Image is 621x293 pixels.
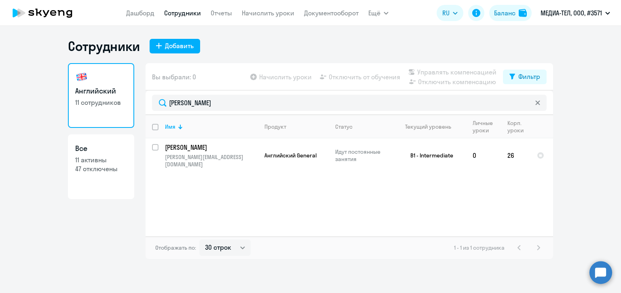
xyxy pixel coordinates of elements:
div: Имя [165,123,258,130]
button: Балансbalance [489,5,532,21]
td: 0 [466,138,501,172]
div: Фильтр [518,72,540,81]
p: Идут постоянные занятия [335,148,391,163]
div: Продукт [264,123,286,130]
div: Корп. уроки [507,119,530,134]
a: Дашборд [126,9,154,17]
div: Статус [335,123,353,130]
a: Начислить уроки [242,9,294,17]
td: B1 - Intermediate [391,138,466,172]
button: Ещё [368,5,389,21]
p: 47 отключены [75,164,127,173]
a: [PERSON_NAME] [165,143,258,152]
a: Сотрудники [164,9,201,17]
span: Отображать по: [155,244,196,251]
button: RU [437,5,463,21]
h3: Все [75,143,127,154]
div: Добавить [165,41,194,51]
span: Вы выбрали: 0 [152,72,196,82]
div: Баланс [494,8,515,18]
div: Текущий уровень [405,123,451,130]
span: RU [442,8,450,18]
p: 11 сотрудников [75,98,127,107]
a: Английский11 сотрудников [68,63,134,128]
h1: Сотрудники [68,38,140,54]
button: МЕДИА-ТЕЛ, ООО, #3571 [537,3,614,23]
button: Добавить [150,39,200,53]
h3: Английский [75,86,127,96]
input: Поиск по имени, email, продукту или статусу [152,95,547,111]
button: Фильтр [503,70,547,84]
img: balance [519,9,527,17]
div: Личные уроки [473,119,493,134]
p: 11 активны [75,155,127,164]
p: [PERSON_NAME][EMAIL_ADDRESS][DOMAIN_NAME] [165,153,258,168]
span: Ещё [368,8,380,18]
div: Имя [165,123,175,130]
a: Все11 активны47 отключены [68,134,134,199]
div: Корп. уроки [507,119,524,134]
div: Личные уроки [473,119,501,134]
a: Отчеты [211,9,232,17]
p: [PERSON_NAME] [165,143,256,152]
p: МЕДИА-ТЕЛ, ООО, #3571 [541,8,602,18]
div: Статус [335,123,391,130]
img: english [75,70,88,83]
a: Документооборот [304,9,359,17]
span: 1 - 1 из 1 сотрудника [454,244,505,251]
div: Продукт [264,123,328,130]
td: 26 [501,138,530,172]
span: Английский General [264,152,317,159]
div: Текущий уровень [397,123,466,130]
